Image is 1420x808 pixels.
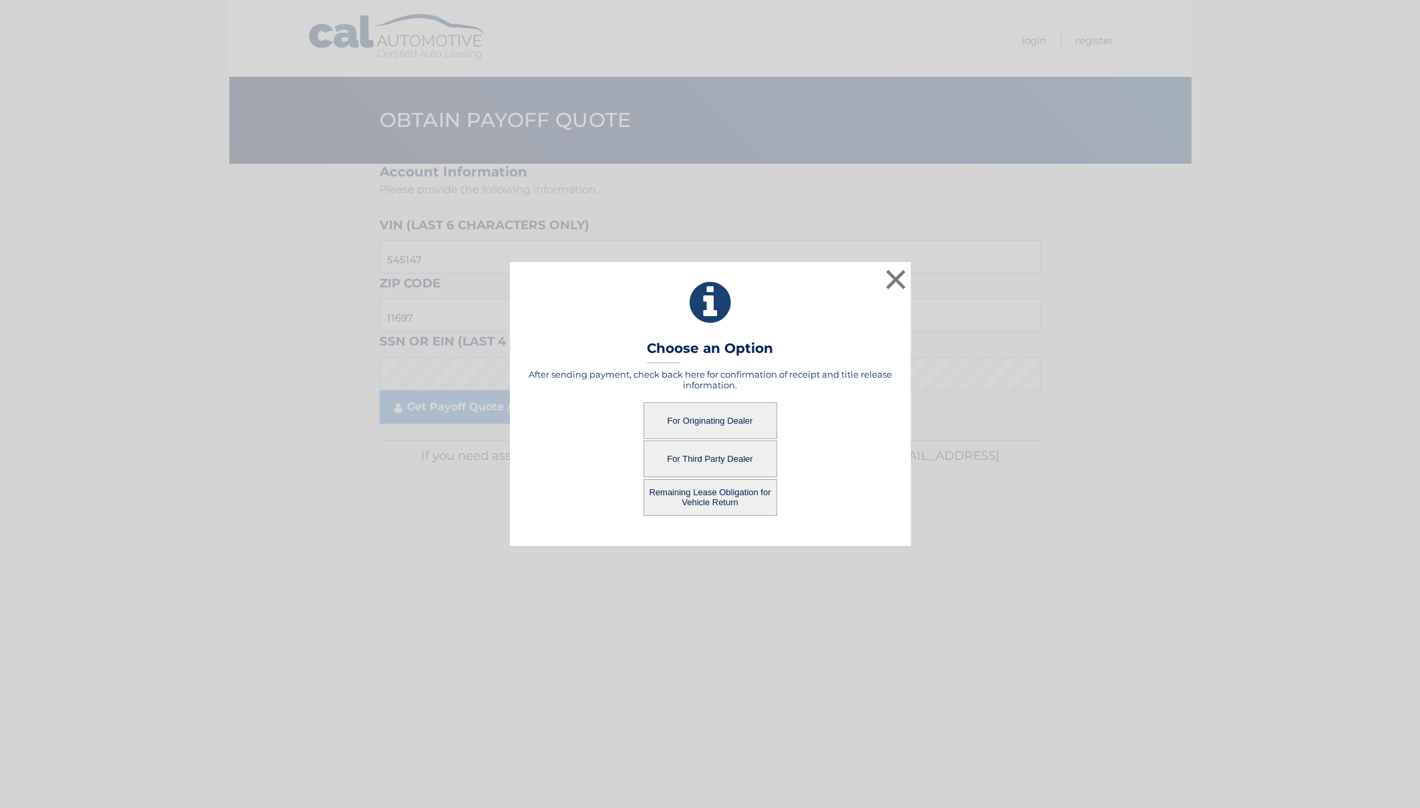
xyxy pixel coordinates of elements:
[883,266,909,293] button: ×
[527,369,894,390] h5: After sending payment, check back here for confirmation of receipt and title release information.
[644,440,777,477] button: For Third Party Dealer
[644,402,777,439] button: For Originating Dealer
[647,340,773,364] h3: Choose an Option
[644,479,777,516] button: Remaining Lease Obligation for Vehicle Return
